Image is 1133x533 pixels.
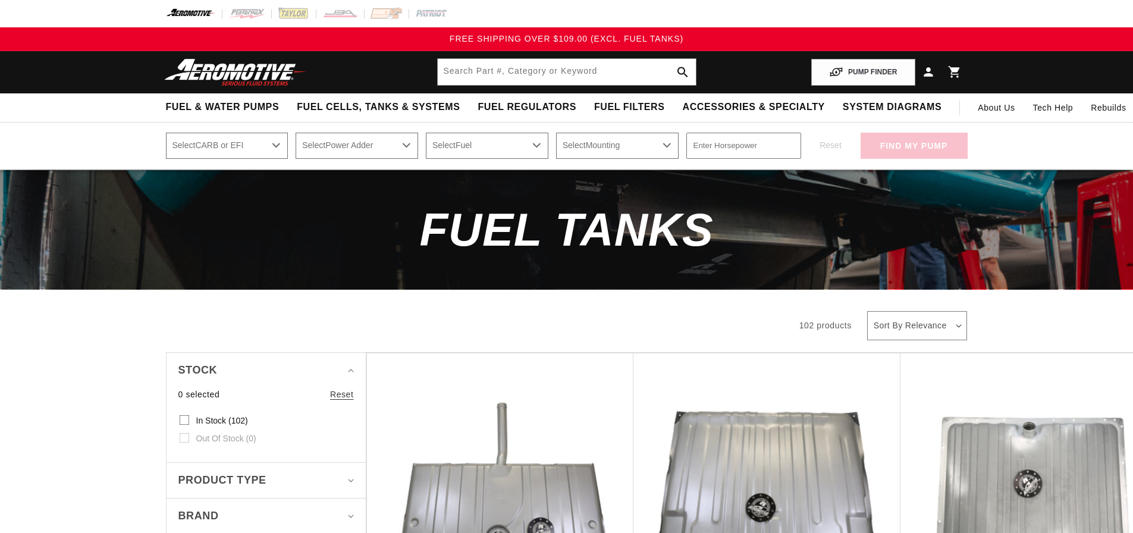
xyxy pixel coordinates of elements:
[799,321,852,330] span: 102 products
[420,203,714,256] span: Fuel Tanks
[969,93,1024,122] a: About Us
[670,59,696,85] button: search button
[438,59,696,85] input: Search by Part Number, Category or Keyword
[978,103,1015,112] span: About Us
[178,353,354,388] summary: Stock (0 selected)
[469,93,585,121] summary: Fuel Regulators
[196,433,256,444] span: Out of stock (0)
[1091,101,1126,114] span: Rebuilds
[683,101,825,114] span: Accessories & Specialty
[161,58,310,86] img: Aeromotive
[166,101,280,114] span: Fuel & Water Pumps
[296,133,418,159] select: Power Adder
[556,133,679,159] select: Mounting
[1024,93,1082,122] summary: Tech Help
[178,507,219,525] span: Brand
[843,101,941,114] span: System Diagrams
[1033,101,1074,114] span: Tech Help
[178,362,218,379] span: Stock
[178,388,220,401] span: 0 selected
[478,101,576,114] span: Fuel Regulators
[674,93,834,121] summary: Accessories & Specialty
[196,415,248,426] span: In stock (102)
[450,34,683,43] span: FREE SHIPPING OVER $109.00 (EXCL. FUEL TANKS)
[811,59,915,86] button: PUMP FINDER
[178,472,266,489] span: Product type
[178,463,354,498] summary: Product type (0 selected)
[834,93,950,121] summary: System Diagrams
[157,93,288,121] summary: Fuel & Water Pumps
[686,133,801,159] input: Enter Horsepower
[594,101,665,114] span: Fuel Filters
[330,388,354,401] a: Reset
[288,93,469,121] summary: Fuel Cells, Tanks & Systems
[166,133,288,159] select: CARB or EFI
[426,133,548,159] select: Fuel
[297,101,460,114] span: Fuel Cells, Tanks & Systems
[585,93,674,121] summary: Fuel Filters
